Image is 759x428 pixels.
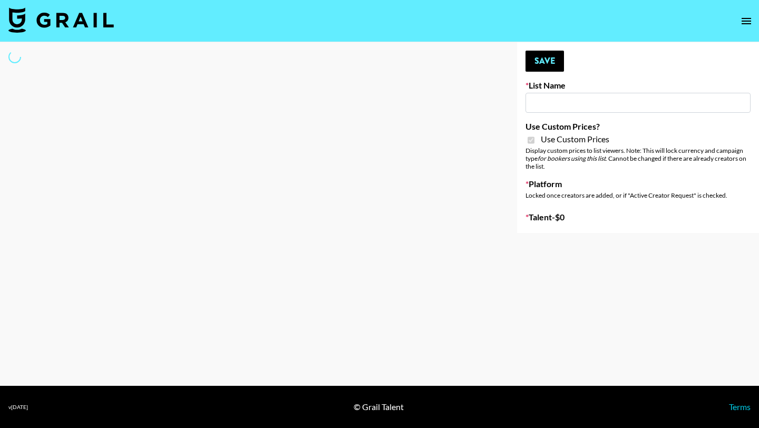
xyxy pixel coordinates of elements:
label: List Name [526,80,751,91]
button: open drawer [736,11,757,32]
div: © Grail Talent [354,402,404,412]
img: Grail Talent [8,7,114,33]
button: Save [526,51,564,72]
label: Use Custom Prices? [526,121,751,132]
div: Locked once creators are added, or if "Active Creator Request" is checked. [526,191,751,199]
span: Use Custom Prices [541,134,609,144]
a: Terms [729,402,751,412]
div: Display custom prices to list viewers. Note: This will lock currency and campaign type . Cannot b... [526,147,751,170]
label: Talent - $ 0 [526,212,751,222]
em: for bookers using this list [538,154,606,162]
label: Platform [526,179,751,189]
div: v [DATE] [8,404,28,411]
